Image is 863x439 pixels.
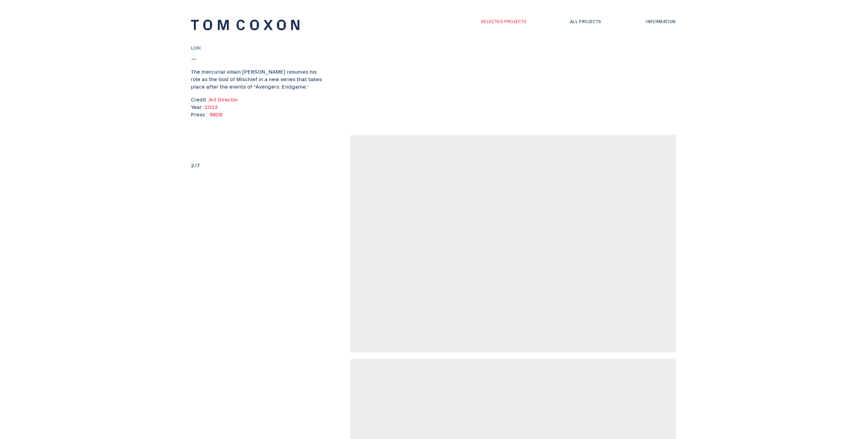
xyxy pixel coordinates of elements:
[646,18,675,24] a: Information
[191,68,327,90] p: The mercurial villain [PERSON_NAME] resumes his role as the God of Mischief in a new series that ...
[191,44,327,51] h1: Loki
[191,95,327,103] div: Credit :
[209,95,238,103] span: Art Director
[191,103,327,110] div: Year :
[191,110,210,161] div: Press :
[570,18,601,24] a: All Projects
[191,55,327,62] div: —
[210,110,222,118] a: IMDB
[481,18,527,24] a: Selected Projects
[191,161,327,169] div: 2/7
[191,20,299,30] img: tclogo.svg
[204,103,218,110] span: 2022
